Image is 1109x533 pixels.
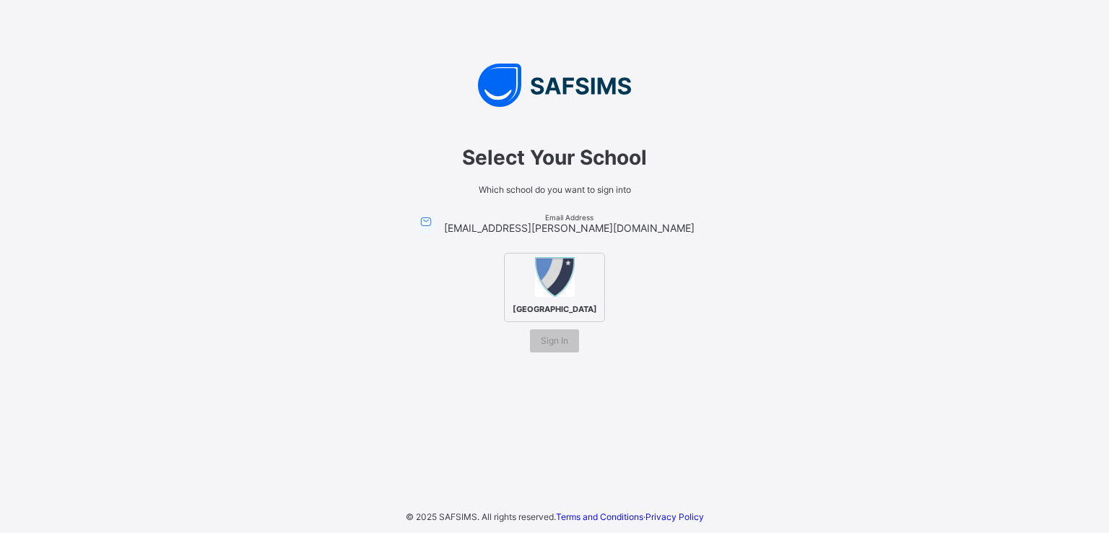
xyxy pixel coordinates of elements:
[352,145,757,170] span: Select Your School
[541,335,568,346] span: Sign In
[509,300,601,318] span: [GEOGRAPHIC_DATA]
[352,184,757,195] span: Which school do you want to sign into
[556,511,643,522] a: Terms and Conditions
[556,511,704,522] span: ·
[444,222,695,234] span: [EMAIL_ADDRESS][PERSON_NAME][DOMAIN_NAME]
[535,257,575,297] img: Abuja Capital International College
[338,64,771,107] img: SAFSIMS Logo
[645,511,704,522] a: Privacy Policy
[444,213,695,222] span: Email Address
[406,511,556,522] span: © 2025 SAFSIMS. All rights reserved.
